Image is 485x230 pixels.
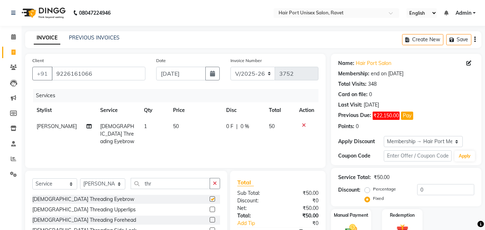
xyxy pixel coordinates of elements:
div: Service Total: [338,174,371,181]
a: Add Tip [232,220,285,227]
div: [DATE] [364,101,379,109]
div: 348 [368,80,377,88]
div: ₹50.00 [374,174,390,181]
span: 0 F [226,123,233,130]
div: ₹50.00 [278,189,324,197]
div: ₹0 [278,197,324,205]
span: 0 % [241,123,249,130]
span: Total [237,179,254,186]
label: Percentage [373,186,396,192]
div: [DEMOGRAPHIC_DATA] Threading Forehead [32,216,136,224]
span: 1 [144,123,147,130]
a: INVOICE [34,32,60,44]
div: Name: [338,60,354,67]
button: Save [446,34,471,45]
button: Apply [454,151,475,161]
th: Action [295,102,318,118]
div: ₹50.00 [278,212,324,220]
div: Card on file: [338,91,368,98]
button: Pay [401,112,413,120]
div: Discount: [338,186,360,194]
a: Hair Port Salon [356,60,391,67]
input: Search or Scan [131,178,210,189]
span: 50 [173,123,179,130]
th: Total [265,102,295,118]
div: 0 [356,123,359,130]
div: Membership: [338,70,369,78]
img: logo [18,3,67,23]
div: ₹0 [286,220,324,227]
b: 08047224946 [79,3,111,23]
span: 50 [269,123,275,130]
a: PREVIOUS INVOICES [69,34,120,41]
div: Total Visits: [338,80,367,88]
button: Create New [402,34,443,45]
th: Disc [222,102,265,118]
div: Services [33,89,324,102]
div: Previous Due: [338,112,371,120]
th: Qty [140,102,169,118]
label: Invoice Number [230,57,262,64]
label: Date [156,57,166,64]
span: | [236,123,238,130]
th: Stylist [32,102,96,118]
div: [DEMOGRAPHIC_DATA] Threading Eyebrow [32,196,134,203]
button: +91 [32,67,52,80]
div: Net: [232,205,278,212]
span: [DEMOGRAPHIC_DATA] Threading Eyebrow [100,123,134,145]
div: Points: [338,123,354,130]
span: [PERSON_NAME] [37,123,77,130]
th: Service [96,102,140,118]
div: end on [DATE] [371,70,404,78]
div: Apply Discount [338,138,383,145]
div: 0 [369,91,372,98]
div: [DEMOGRAPHIC_DATA] Threading Upperlips [32,206,136,213]
div: Coupon Code [338,152,383,160]
div: Discount: [232,197,278,205]
div: Total: [232,212,278,220]
div: Last Visit: [338,101,362,109]
div: Sub Total: [232,189,278,197]
span: ₹22,150.00 [373,112,400,120]
label: Redemption [390,212,415,219]
th: Price [169,102,222,118]
label: Client [32,57,44,64]
span: Admin [456,9,471,17]
label: Manual Payment [334,212,368,219]
input: Search by Name/Mobile/Email/Code [52,67,145,80]
input: Enter Offer / Coupon Code [384,150,452,161]
div: ₹50.00 [278,205,324,212]
label: Fixed [373,195,384,202]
